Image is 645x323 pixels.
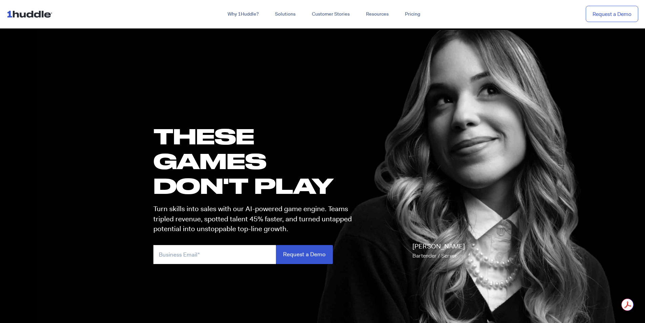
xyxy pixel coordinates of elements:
[412,252,457,259] span: Bartender / Server
[412,242,465,261] p: [PERSON_NAME]
[358,8,397,20] a: Resources
[153,124,358,198] h1: these GAMES DON'T PLAY
[153,204,358,234] p: Turn skills into sales with our AI-powered game engine. Teams tripled revenue, spotted talent 45%...
[219,8,267,20] a: Why 1Huddle?
[7,7,55,20] img: ...
[153,245,276,264] input: Business Email*
[586,6,638,22] a: Request a Demo
[267,8,304,20] a: Solutions
[397,8,428,20] a: Pricing
[304,8,358,20] a: Customer Stories
[276,245,333,264] input: Request a Demo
